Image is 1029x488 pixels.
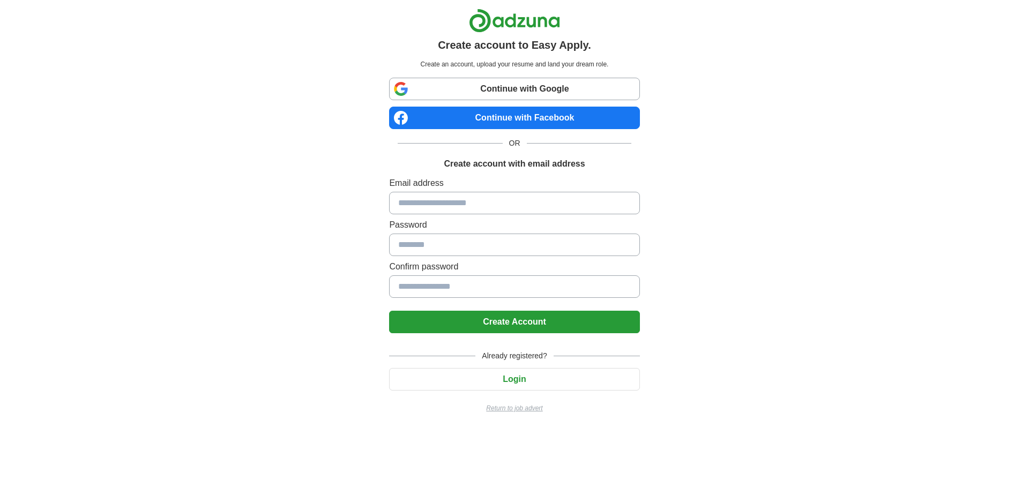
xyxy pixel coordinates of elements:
a: Continue with Facebook [389,107,639,129]
label: Email address [389,177,639,190]
h1: Create account with email address [444,157,585,170]
span: OR [503,138,527,149]
a: Login [389,374,639,384]
span: Already registered? [475,350,553,362]
img: Adzuna logo [469,9,560,33]
button: Login [389,368,639,391]
h1: Create account to Easy Apply. [438,37,591,53]
p: Create an account, upload your resume and land your dream role. [391,59,637,69]
a: Return to job advert [389,403,639,413]
a: Continue with Google [389,78,639,100]
button: Create Account [389,311,639,333]
label: Password [389,219,639,231]
label: Confirm password [389,260,639,273]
